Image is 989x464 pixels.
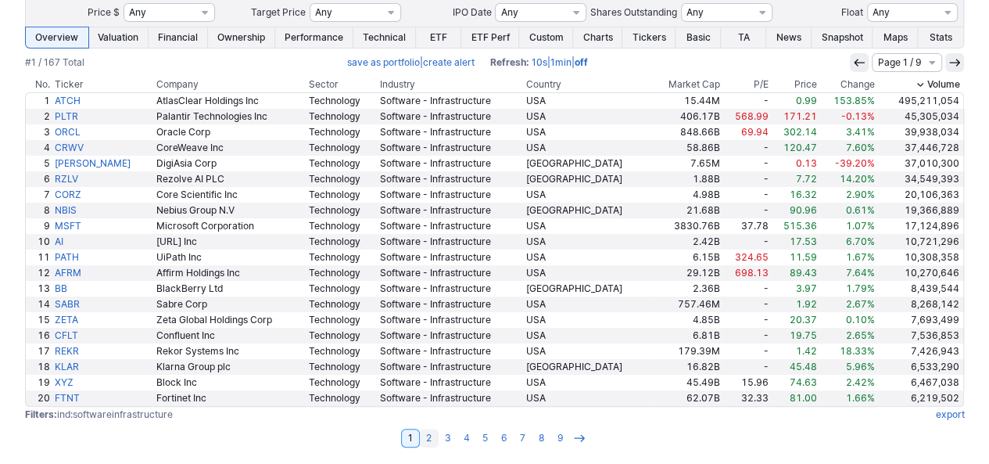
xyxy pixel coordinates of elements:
[651,281,722,297] a: 2.36B
[378,265,524,281] a: Software - Infrastructure
[651,390,722,406] a: 62.07B
[722,359,771,375] a: -
[550,56,572,68] a: 1min
[877,234,963,250] a: 10,721,296
[524,171,651,187] a: [GEOGRAPHIC_DATA]
[771,218,819,234] a: 515.36
[846,126,875,138] span: 3.41%
[796,95,817,106] span: 0.99
[819,281,878,297] a: 1.79%
[771,375,819,390] a: 74.63
[722,156,771,171] a: -
[841,110,875,122] span: -0.13%
[154,250,306,265] a: UiPath Inc
[154,265,306,281] a: Affirm Holdings Inc
[306,109,378,124] a: Technology
[154,203,306,218] a: Nebius Group N.V
[819,375,878,390] a: 2.42%
[846,376,875,388] span: 2.42%
[877,312,963,328] a: 7,693,499
[154,297,306,312] a: Sabre Corp
[651,344,722,359] a: 179.39M
[651,156,722,171] a: 7.65M
[722,375,771,390] a: 15.96
[771,203,819,218] a: 90.96
[378,234,524,250] a: Software - Infrastructure
[532,56,547,68] a: 10s
[52,250,154,265] a: PATH
[819,390,878,406] a: 1.66%
[877,297,963,312] a: 8,268,142
[154,187,306,203] a: Core Scientific Inc
[306,359,378,375] a: Technology
[154,218,306,234] a: Microsoft Corporation
[52,218,154,234] a: MSFT
[722,312,771,328] a: -
[52,109,154,124] a: PLTR
[52,312,154,328] a: ZETA
[675,27,721,48] a: Basic
[877,344,963,359] a: 7,426,943
[846,220,875,232] span: 1.07%
[524,344,651,359] a: USA
[26,344,52,359] a: 17
[461,27,519,48] a: ETF Perf
[52,171,154,187] a: RZLV
[26,234,52,250] a: 10
[52,344,154,359] a: REKR
[154,124,306,140] a: Oracle Corp
[735,251,769,263] span: 324.65
[378,203,524,218] a: Software - Infrastructure
[935,408,964,420] a: export
[877,203,963,218] a: 19,366,889
[306,140,378,156] a: Technology
[833,95,875,106] span: 153.85%
[26,359,52,375] a: 18
[378,250,524,265] a: Software - Infrastructure
[524,390,651,406] a: USA
[154,312,306,328] a: Zeta Global Holdings Corp
[378,390,524,406] a: Software - Infrastructure
[378,281,524,297] a: Software - Infrastructure
[819,344,878,359] a: 18.33%
[877,187,963,203] a: 20,106,363
[846,392,875,404] span: 1.66%
[306,156,378,171] a: Technology
[524,375,651,390] a: USA
[573,27,622,48] a: Charts
[52,203,154,218] a: NBIS
[514,429,532,448] a: 7
[651,109,722,124] a: 406.17B
[877,390,963,406] a: 6,219,502
[26,390,52,406] a: 20
[378,156,524,171] a: Software - Infrastructure
[52,156,154,171] a: [PERSON_NAME]
[495,429,514,448] a: 6
[52,93,154,109] a: ATCH
[819,156,878,171] a: -39.20%
[154,109,306,124] a: Palantir Technologies Inc
[52,375,154,390] a: XYZ
[524,203,651,218] a: [GEOGRAPHIC_DATA]
[846,204,875,216] span: 0.61%
[26,297,52,312] a: 14
[877,171,963,187] a: 34,549,393
[771,281,819,297] a: 3.97
[26,250,52,265] a: 11
[52,281,154,297] a: BB
[622,27,675,48] a: Tickers
[378,171,524,187] a: Software - Infrastructure
[722,203,771,218] a: -
[771,187,819,203] a: 16.32
[378,359,524,375] a: Software - Infrastructure
[741,126,769,138] span: 69.94
[846,236,875,247] span: 6.70%
[154,328,306,344] a: Confluent Inc
[722,124,771,140] a: 69.94
[457,429,476,448] a: 4
[306,390,378,406] a: Technology
[306,375,378,390] a: Technology
[154,390,306,406] a: Fortinet Inc
[524,234,651,250] a: USA
[476,429,495,448] a: 5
